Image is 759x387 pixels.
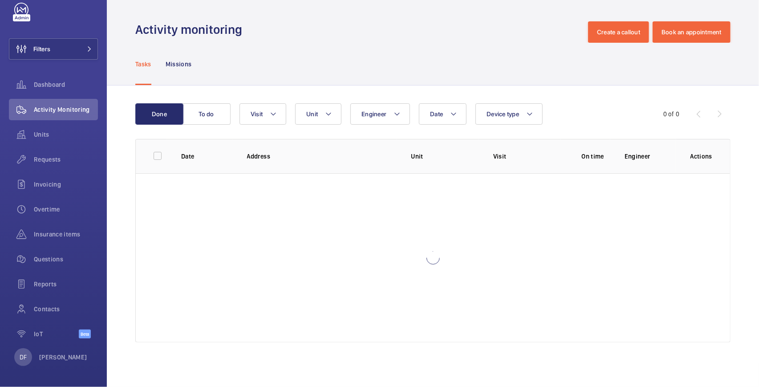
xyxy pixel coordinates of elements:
[475,103,543,125] button: Device type
[251,110,263,118] span: Visit
[166,60,192,69] p: Missions
[34,105,98,114] span: Activity Monitoring
[419,103,467,125] button: Date
[295,103,341,125] button: Unit
[487,110,519,118] span: Device type
[625,152,676,161] p: Engineer
[34,130,98,139] span: Units
[39,353,87,362] p: [PERSON_NAME]
[350,103,410,125] button: Engineer
[34,280,98,289] span: Reports
[33,45,50,53] span: Filters
[34,205,98,214] span: Overtime
[135,103,183,125] button: Done
[411,152,479,161] p: Unit
[34,180,98,189] span: Invoicing
[493,152,561,161] p: Visit
[306,110,318,118] span: Unit
[663,110,679,118] div: 0 of 0
[183,103,231,125] button: To do
[690,152,712,161] p: Actions
[34,255,98,264] span: Questions
[34,230,98,239] span: Insurance items
[181,152,233,161] p: Date
[653,21,731,43] button: Book an appointment
[247,152,397,161] p: Address
[20,353,27,362] p: DF
[135,60,151,69] p: Tasks
[34,305,98,314] span: Contacts
[34,155,98,164] span: Requests
[9,38,98,60] button: Filters
[575,152,610,161] p: On time
[34,330,79,338] span: IoT
[588,21,649,43] button: Create a callout
[34,80,98,89] span: Dashboard
[239,103,286,125] button: Visit
[361,110,386,118] span: Engineer
[430,110,443,118] span: Date
[79,330,91,338] span: Beta
[135,21,248,38] h1: Activity monitoring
